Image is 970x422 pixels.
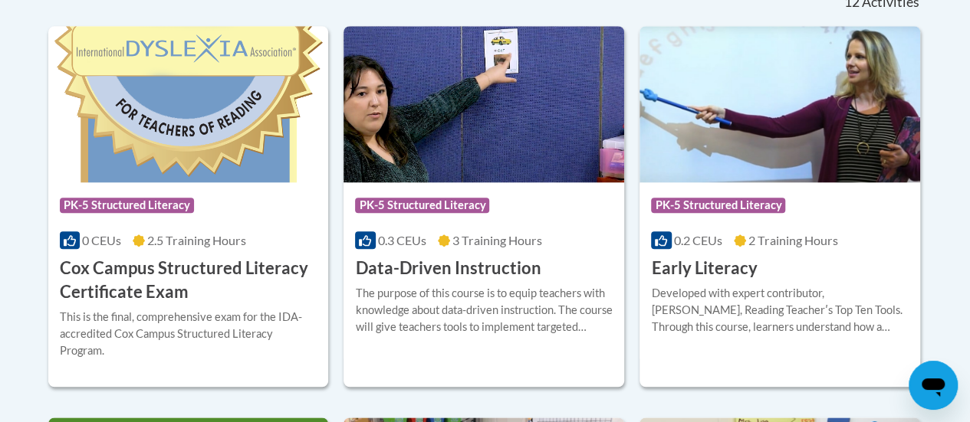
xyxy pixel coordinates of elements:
[452,233,542,247] span: 3 Training Hours
[344,26,624,386] a: Course LogoPK-5 Structured Literacy0.3 CEUs3 Training Hours Data-Driven InstructionThe purpose of...
[640,26,920,182] img: Course Logo
[344,26,624,182] img: Course Logo
[147,233,246,247] span: 2.5 Training Hours
[82,233,121,247] span: 0 CEUs
[909,361,958,410] iframe: Button to launch messaging window
[640,26,920,386] a: Course LogoPK-5 Structured Literacy0.2 CEUs2 Training Hours Early LiteracyDeveloped with expert c...
[651,285,909,335] div: Developed with expert contributor, [PERSON_NAME], Reading Teacherʹs Top Ten Tools. Through this c...
[355,285,613,335] div: The purpose of this course is to equip teachers with knowledge about data-driven instruction. The...
[748,233,838,247] span: 2 Training Hours
[60,257,317,304] h3: Cox Campus Structured Literacy Certificate Exam
[60,309,317,359] div: This is the final, comprehensive exam for the IDA-accredited Cox Campus Structured Literacy Program.
[651,198,785,213] span: PK-5 Structured Literacy
[674,233,722,247] span: 0.2 CEUs
[355,257,541,280] h3: Data-Driven Instruction
[48,26,329,386] a: Course LogoPK-5 Structured Literacy0 CEUs2.5 Training Hours Cox Campus Structured Literacy Certif...
[651,257,757,280] h3: Early Literacy
[60,198,194,213] span: PK-5 Structured Literacy
[355,198,489,213] span: PK-5 Structured Literacy
[48,26,329,182] img: Course Logo
[378,233,426,247] span: 0.3 CEUs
